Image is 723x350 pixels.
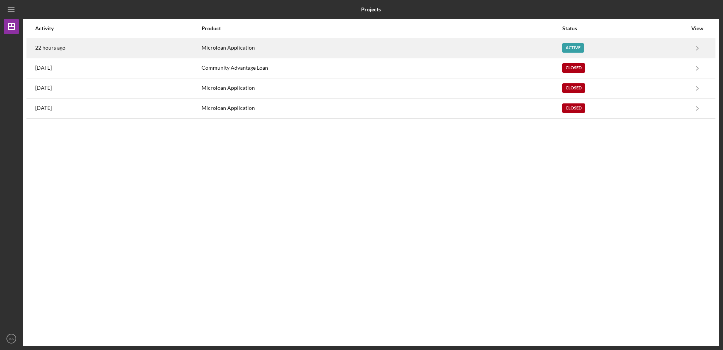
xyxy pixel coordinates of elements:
[35,65,52,71] time: 2025-07-11 02:36
[9,337,14,341] text: AA
[562,25,687,31] div: Status
[688,25,707,31] div: View
[4,331,19,346] button: AA
[562,103,585,113] div: Closed
[562,83,585,93] div: Closed
[35,45,65,51] time: 2025-09-25 18:11
[562,43,584,53] div: Active
[202,59,562,78] div: Community Advantage Loan
[202,99,562,118] div: Microloan Application
[562,63,585,73] div: Closed
[202,25,562,31] div: Product
[35,85,52,91] time: 2024-10-09 21:51
[35,105,52,111] time: 2023-09-26 20:04
[202,79,562,98] div: Microloan Application
[35,25,201,31] div: Activity
[361,6,381,12] b: Projects
[202,39,562,58] div: Microloan Application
